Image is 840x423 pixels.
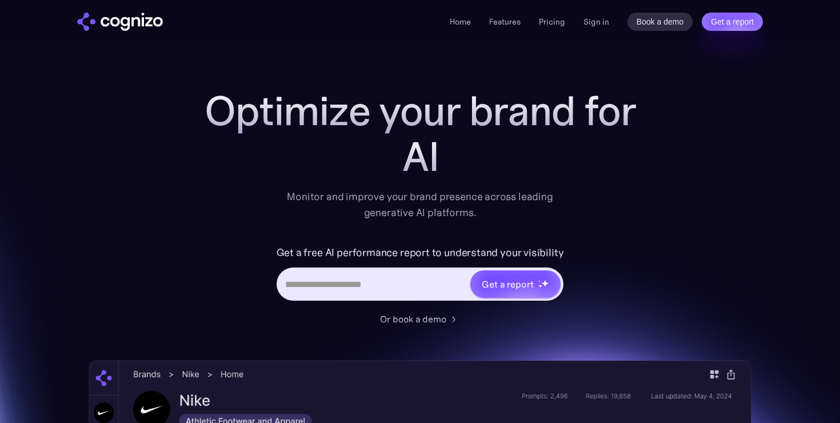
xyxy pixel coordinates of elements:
a: Home [450,17,471,27]
h1: Optimize your brand for [191,88,649,134]
img: star [541,280,549,287]
div: Monitor and improve your brand presence across leading generative AI platforms. [279,189,561,221]
a: Book a demo [627,13,693,31]
div: AI [191,134,649,179]
a: Or book a demo [380,312,460,326]
a: Get a report [702,13,763,31]
form: Hero URL Input Form [277,244,564,306]
img: star [538,280,540,282]
a: Sign in [583,15,609,29]
a: Pricing [539,17,565,27]
img: star [538,284,542,288]
img: cognizo logo [77,13,163,31]
a: Get a reportstarstarstar [469,269,562,299]
div: Or book a demo [380,312,446,326]
a: home [77,13,163,31]
a: Features [489,17,521,27]
div: Get a report [482,277,533,291]
label: Get a free AI performance report to understand your visibility [277,244,564,262]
